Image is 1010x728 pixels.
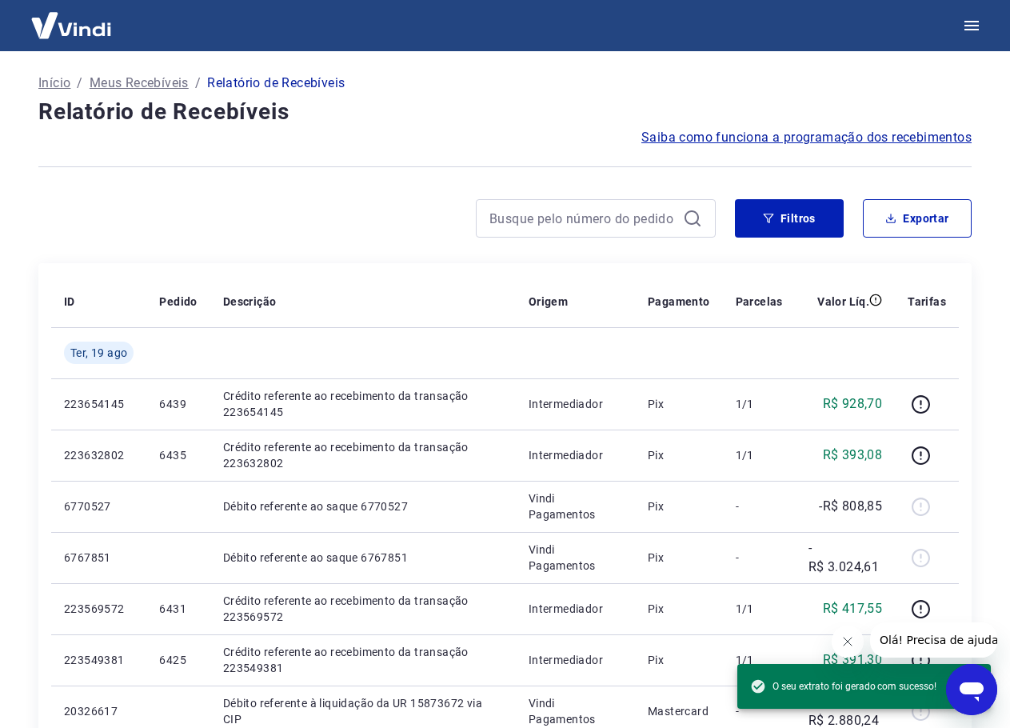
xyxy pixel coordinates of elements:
p: 1/1 [736,396,783,412]
p: Intermediador [529,447,622,463]
p: 6435 [159,447,197,463]
p: Crédito referente ao recebimento da transação 223654145 [223,388,503,420]
p: ID [64,294,75,310]
p: 6767851 [64,550,134,566]
p: Débito referente ao saque 6770527 [223,498,503,514]
p: R$ 928,70 [823,394,883,414]
p: Pix [648,601,710,617]
p: - [736,550,783,566]
p: 1/1 [736,601,783,617]
p: Tarifas [908,294,946,310]
p: 223549381 [64,652,134,668]
p: 6431 [159,601,197,617]
p: R$ 417,55 [823,599,883,618]
p: Vindi Pagamentos [529,542,622,574]
p: 6439 [159,396,197,412]
iframe: Mensagem da empresa [870,622,997,658]
p: 1/1 [736,447,783,463]
p: Crédito referente ao recebimento da transação 223569572 [223,593,503,625]
p: - [736,703,783,719]
iframe: Fechar mensagem [832,626,864,658]
button: Exportar [863,199,972,238]
span: Olá! Precisa de ajuda? [10,11,134,24]
p: Crédito referente ao recebimento da transação 223632802 [223,439,503,471]
p: R$ 393,08 [823,446,883,465]
p: Vindi Pagamentos [529,695,622,727]
p: Pix [648,498,710,514]
p: -R$ 3.024,61 [808,538,882,577]
p: 223632802 [64,447,134,463]
p: / [195,74,201,93]
iframe: Botão para abrir a janela de mensagens [946,664,997,715]
input: Busque pelo número do pedido [489,206,677,230]
p: Pix [648,550,710,566]
p: Intermediador [529,652,622,668]
p: Mastercard [648,703,710,719]
p: 223569572 [64,601,134,617]
img: Vindi [19,1,123,50]
p: Pix [648,396,710,412]
a: Início [38,74,70,93]
p: Parcelas [736,294,783,310]
p: 20326617 [64,703,134,719]
p: Pedido [159,294,197,310]
span: Ter, 19 ago [70,345,127,361]
p: Crédito referente ao recebimento da transação 223549381 [223,644,503,676]
p: Pix [648,652,710,668]
p: 1/1 [736,652,783,668]
p: 223654145 [64,396,134,412]
p: Pagamento [648,294,710,310]
p: Débito referente à liquidação da UR 15873672 via CIP [223,695,503,727]
p: Vindi Pagamentos [529,490,622,522]
p: Valor Líq. [817,294,869,310]
p: Débito referente ao saque 6767851 [223,550,503,566]
p: 6770527 [64,498,134,514]
p: - [736,498,783,514]
p: R$ 391,30 [823,650,883,670]
button: Filtros [735,199,844,238]
p: / [77,74,82,93]
h4: Relatório de Recebíveis [38,96,972,128]
p: Intermediador [529,396,622,412]
p: Intermediador [529,601,622,617]
p: -R$ 808,85 [819,497,882,516]
p: Descrição [223,294,277,310]
a: Meus Recebíveis [90,74,189,93]
p: 6425 [159,652,197,668]
p: Origem [529,294,568,310]
p: Pix [648,447,710,463]
p: Relatório de Recebíveis [207,74,345,93]
span: O seu extrato foi gerado com sucesso! [750,678,936,694]
a: Saiba como funciona a programação dos recebimentos [641,128,972,147]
